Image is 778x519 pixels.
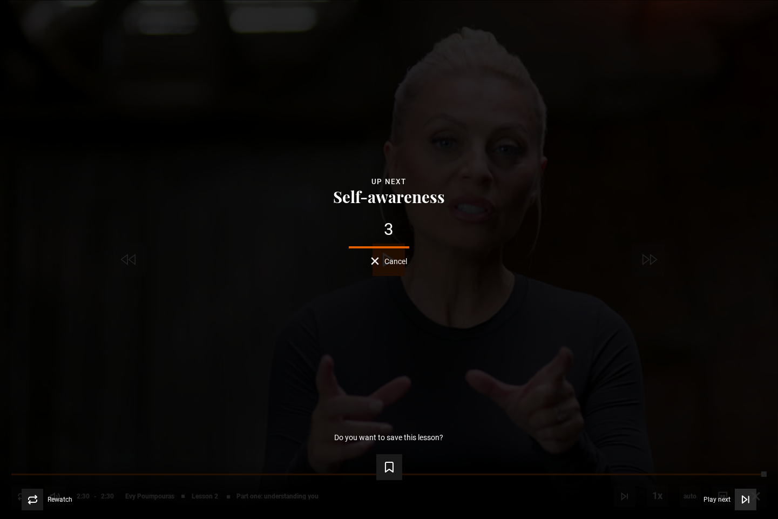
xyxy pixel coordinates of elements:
[17,176,761,188] div: Up next
[330,188,448,205] button: Self-awareness
[384,258,407,265] span: Cancel
[703,496,730,503] span: Play next
[48,496,72,503] span: Rewatch
[22,489,72,510] button: Rewatch
[17,221,761,238] div: 3
[335,434,444,441] p: Do you want to save this lesson?
[371,257,407,265] button: Cancel
[703,489,756,510] button: Play next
